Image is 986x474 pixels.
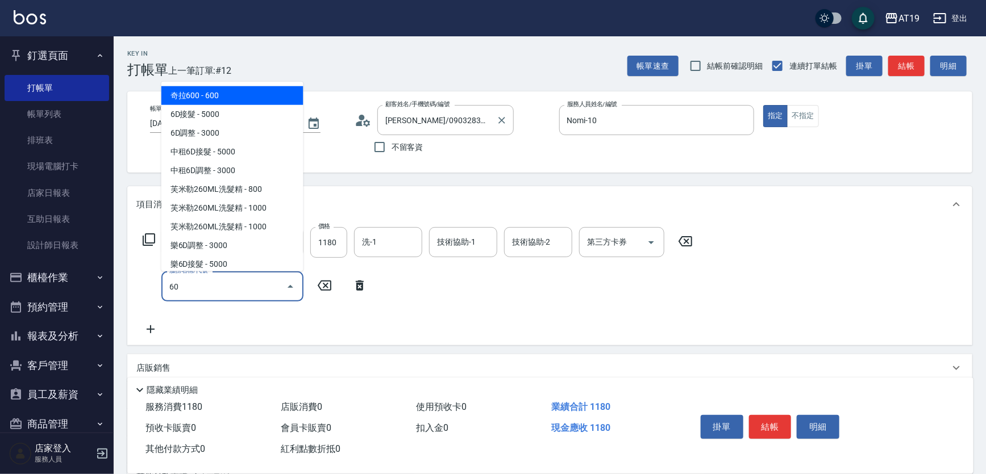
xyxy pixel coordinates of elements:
[5,180,109,206] a: 店家日報表
[150,104,174,113] label: 帳單日期
[5,153,109,179] a: 現場電腦打卡
[147,384,198,396] p: 隱藏業績明細
[852,7,875,30] button: save
[281,278,299,296] button: Close
[5,380,109,409] button: 員工及薪資
[145,401,202,412] span: 服務消費 1180
[416,401,467,412] span: 使用預收卡 0
[797,415,839,439] button: 明細
[136,199,170,211] p: 項目消費
[5,75,109,101] a: 打帳單
[416,422,448,433] span: 扣入金 0
[5,101,109,127] a: 帳單列表
[127,62,168,78] h3: 打帳單
[494,112,510,128] button: Clear
[168,64,232,78] span: 上一筆訂單:#12
[281,401,322,412] span: 店販消費 0
[161,124,303,142] span: 6D調整 - 3000
[150,114,296,133] input: YYYY/MM/DD hh:mm
[281,443,340,454] span: 紅利點數折抵 0
[161,217,303,236] span: 芙米勒260ML洗髮精 - 1000
[392,141,423,153] span: 不留客資
[385,100,450,108] label: 顧客姓名/手機號碼/編號
[880,7,924,30] button: AT19
[567,100,617,108] label: 服務人員姓名/編號
[898,11,920,26] div: AT19
[35,454,93,464] p: 服務人員
[161,236,303,255] span: 樂6D調整 - 3000
[5,127,109,153] a: 排班表
[5,321,109,351] button: 報表及分析
[127,50,168,57] h2: Key In
[161,161,303,180] span: 中租6D調整 - 3000
[787,105,819,127] button: 不指定
[708,60,763,72] span: 結帳前確認明細
[161,86,303,105] span: 奇拉600 - 600
[161,180,303,199] span: 芙米勒260ML洗髮精 - 800
[551,401,610,412] span: 業績合計 1180
[5,409,109,439] button: 商品管理
[749,415,792,439] button: 結帳
[5,292,109,322] button: 預約管理
[888,56,925,77] button: 結帳
[136,362,170,374] p: 店販銷售
[789,60,837,72] span: 連續打單結帳
[5,41,109,70] button: 釘選頁面
[642,233,660,251] button: Open
[763,105,788,127] button: 指定
[930,56,967,77] button: 明細
[318,222,330,230] label: 價格
[161,105,303,124] span: 6D接髮 - 5000
[701,415,743,439] button: 掛單
[5,351,109,380] button: 客戶管理
[14,10,46,24] img: Logo
[161,199,303,217] span: 芙米勒260ML洗髮精 - 1000
[127,186,972,223] div: 項目消費
[300,110,327,137] button: Choose date, selected date is 2025-09-13
[35,443,93,454] h5: 店家登入
[127,354,972,381] div: 店販銷售
[627,56,679,77] button: 帳單速查
[846,56,883,77] button: 掛單
[145,422,196,433] span: 預收卡販賣 0
[161,142,303,161] span: 中租6D接髮 - 5000
[161,255,303,274] span: 樂6D接髮 - 5000
[551,422,610,433] span: 現金應收 1180
[281,422,331,433] span: 會員卡販賣 0
[145,443,205,454] span: 其他付款方式 0
[5,206,109,232] a: 互助日報表
[5,232,109,258] a: 設計師日報表
[9,442,32,465] img: Person
[929,8,972,29] button: 登出
[5,263,109,292] button: 櫃檯作業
